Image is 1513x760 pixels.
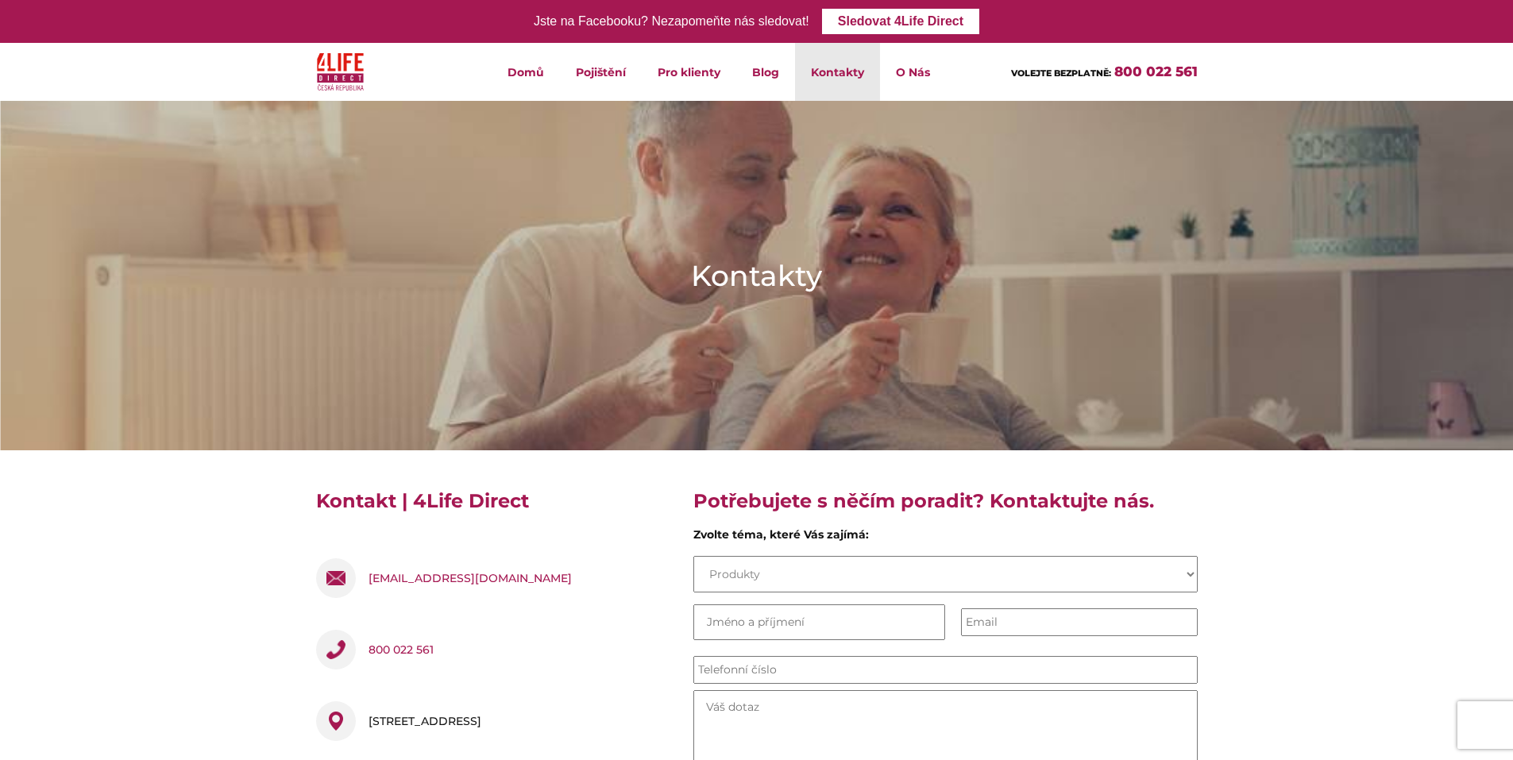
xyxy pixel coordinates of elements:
[317,49,365,95] img: 4Life Direct Česká republika logo
[369,701,481,741] div: [STREET_ADDRESS]
[369,630,434,669] a: 800 022 561
[1114,64,1198,79] a: 800 022 561
[693,488,1198,527] h4: Potřebujete s něčím poradit? Kontaktujte nás.
[1011,68,1111,79] span: VOLEJTE BEZPLATNĚ:
[961,608,1198,636] input: Email
[736,43,795,101] a: Blog
[534,10,809,33] div: Jste na Facebooku? Nezapomeňte nás sledovat!
[822,9,979,34] a: Sledovat 4Life Direct
[693,604,946,640] input: Jméno a příjmení
[492,43,560,101] a: Domů
[693,656,1198,684] input: Telefonní číslo
[795,43,880,101] a: Kontakty
[691,256,822,295] h1: Kontakty
[693,527,1198,550] div: Zvolte téma, které Vás zajímá:
[316,488,670,527] h4: Kontakt | 4Life Direct
[369,558,572,598] a: [EMAIL_ADDRESS][DOMAIN_NAME]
